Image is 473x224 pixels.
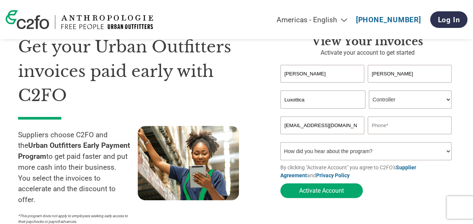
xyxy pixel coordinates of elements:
[368,65,452,83] input: Last Name*
[368,83,452,87] div: Invalid last name or last name is too long
[18,141,130,161] strong: Urban Outfitters Early Payment Program
[280,164,455,180] p: By clicking "Activate Account" you agree to C2FO's and
[368,135,452,139] div: Inavlid Phone Number
[280,91,365,109] input: Your company name*
[280,65,364,83] input: First Name*
[316,172,350,178] a: Privacy Policy
[138,126,239,200] img: supply chain worker
[280,35,455,48] h3: View Your Invoices
[430,11,467,28] a: Log In
[18,130,138,206] p: Suppliers choose C2FO and the to get paid faster and put more cash into their business. You selec...
[369,91,452,109] select: Title/Role
[280,83,364,87] div: Invalid first name or first name is too long
[280,109,452,114] div: Invalid company name or company name is too long
[18,35,258,108] h1: Get your Urban Outfitters invoices paid early with C2FO
[280,183,363,198] button: Activate Account
[280,117,364,134] input: Invalid Email format
[61,15,153,29] img: Urban Outfitters
[368,117,452,134] input: Phone*
[356,15,421,24] a: [PHONE_NUMBER]
[280,48,455,57] p: Activate your account to get started
[280,135,364,139] div: Inavlid Email Address
[6,10,49,29] img: c2fo logo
